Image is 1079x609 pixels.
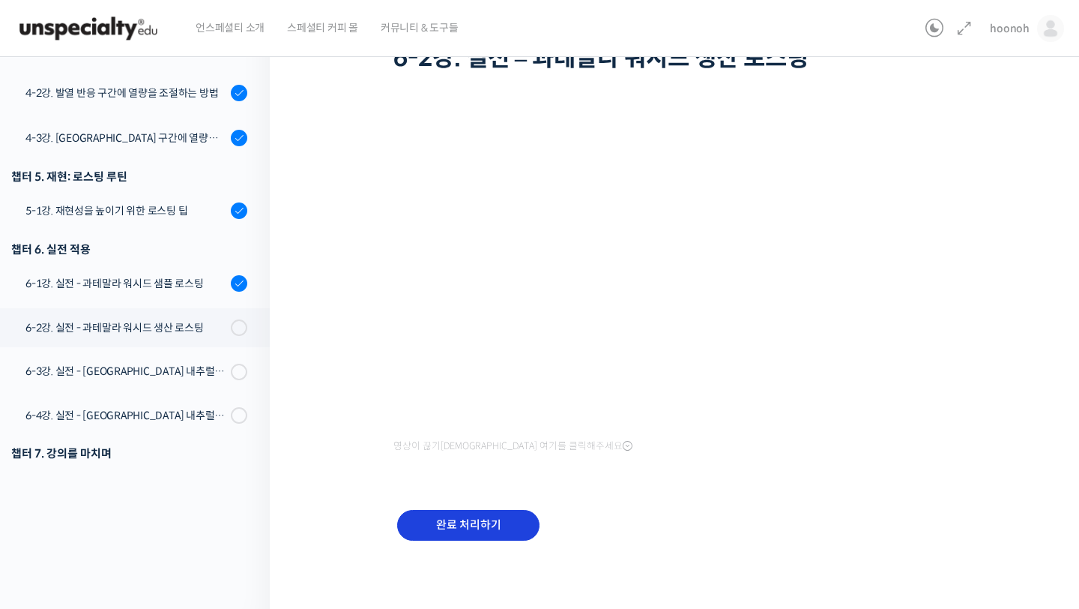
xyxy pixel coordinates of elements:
[25,130,226,146] div: 4-3강. [GEOGRAPHIC_DATA] 구간에 열량을 조절하는 방법
[25,407,226,424] div: 6-4강. 실전 - [GEOGRAPHIC_DATA] 내추럴 생산 로스팅
[11,443,247,463] div: 챕터 7. 강의를 마치며
[25,319,226,336] div: 6-2강. 실전 - 과테말라 워시드 생산 로스팅
[25,275,226,292] div: 6-1강. 실전 - 과테말라 워시드 샘플 로스팅
[990,22,1030,35] span: hoonoh
[47,498,56,510] span: 홈
[193,475,288,513] a: 설정
[25,202,226,219] div: 5-1강. 재현성을 높이기 위한 로스팅 팁
[232,498,250,510] span: 설정
[99,475,193,513] a: 대화
[25,363,226,379] div: 6-3강. 실전 - [GEOGRAPHIC_DATA] 내추럴 샘플 로스팅
[4,475,99,513] a: 홈
[11,166,247,187] div: 챕터 5. 재현: 로스팅 루틴
[393,43,963,72] h1: 6-2강. 실전 – 과테말라 워시드 생산 로스팅
[25,85,226,101] div: 4-2강. 발열 반응 구간에 열량을 조절하는 방법
[11,239,247,259] div: 챕터 6. 실전 적용
[397,510,539,541] input: 완료 처리하기
[137,499,155,511] span: 대화
[393,440,632,452] span: 영상이 끊기[DEMOGRAPHIC_DATA] 여기를 클릭해주세요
